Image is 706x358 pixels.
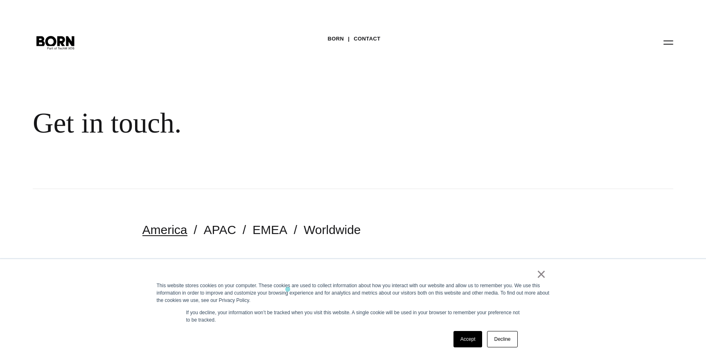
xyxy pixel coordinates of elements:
a: Decline [487,331,517,347]
a: America [142,223,187,236]
a: Accept [453,331,483,347]
p: If you decline, your information won’t be tracked when you visit this website. A single cookie wi... [186,309,520,324]
button: Open [659,34,678,51]
a: × [537,270,546,278]
a: EMEA [253,223,287,236]
div: This website stores cookies on your computer. These cookies are used to collect information about... [157,282,550,304]
a: Worldwide [304,223,361,236]
a: Contact [354,33,380,45]
a: APAC [204,223,236,236]
div: Get in touch. [33,106,499,140]
a: BORN [327,33,344,45]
